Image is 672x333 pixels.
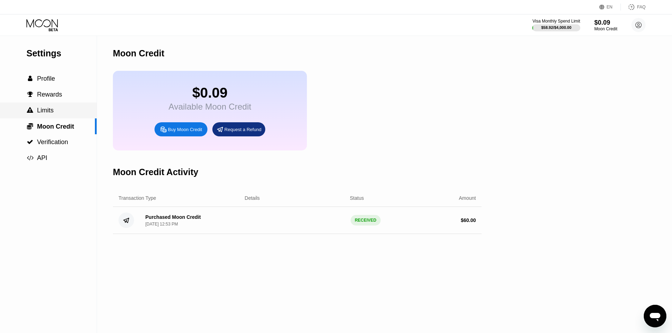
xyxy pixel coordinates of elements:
[27,155,34,161] span: 
[26,48,97,58] div: Settings
[26,75,34,82] div: 
[119,195,156,201] div: Transaction Type
[169,85,251,101] div: $0.09
[37,154,47,161] span: API
[461,217,476,223] div: $ 60.00
[621,4,646,11] div: FAQ
[245,195,260,201] div: Details
[532,19,580,24] div: Visa Monthly Spend Limit
[27,123,33,130] span: 
[145,222,178,227] div: [DATE] 12:53 PM
[27,91,33,98] span: 
[212,122,265,136] div: Request a Refund
[168,127,202,132] div: Buy Moon Credit
[350,195,364,201] div: Status
[37,123,74,130] span: Moon Credit
[169,102,251,112] div: Available Moon Credit
[594,19,617,31] div: $0.09Moon Credit
[37,91,62,98] span: Rewards
[224,127,261,132] div: Request a Refund
[26,155,34,161] div: 
[26,139,34,145] div: 
[26,107,34,113] div: 
[594,26,617,31] div: Moon Credit
[27,107,33,113] span: 
[459,195,476,201] div: Amount
[599,4,621,11] div: EN
[37,138,68,146] span: Verification
[113,48,164,58] div: Moon Credit
[541,25,571,30] div: $58.92 / $4,000.00
[351,215,381,226] div: RECEIVED
[644,305,666,327] iframe: Schaltfläche zum Öffnen des Messaging-Fensters
[26,91,34,98] div: 
[37,107,54,114] span: Limits
[28,75,32,82] span: 
[26,123,34,130] div: 
[113,167,198,177] div: Moon Credit Activity
[37,75,55,82] span: Profile
[607,5,613,10] div: EN
[594,19,617,26] div: $0.09
[532,19,580,31] div: Visa Monthly Spend Limit$58.92/$4,000.00
[637,5,646,10] div: FAQ
[27,139,33,145] span: 
[155,122,207,136] div: Buy Moon Credit
[145,214,201,220] div: Purchased Moon Credit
